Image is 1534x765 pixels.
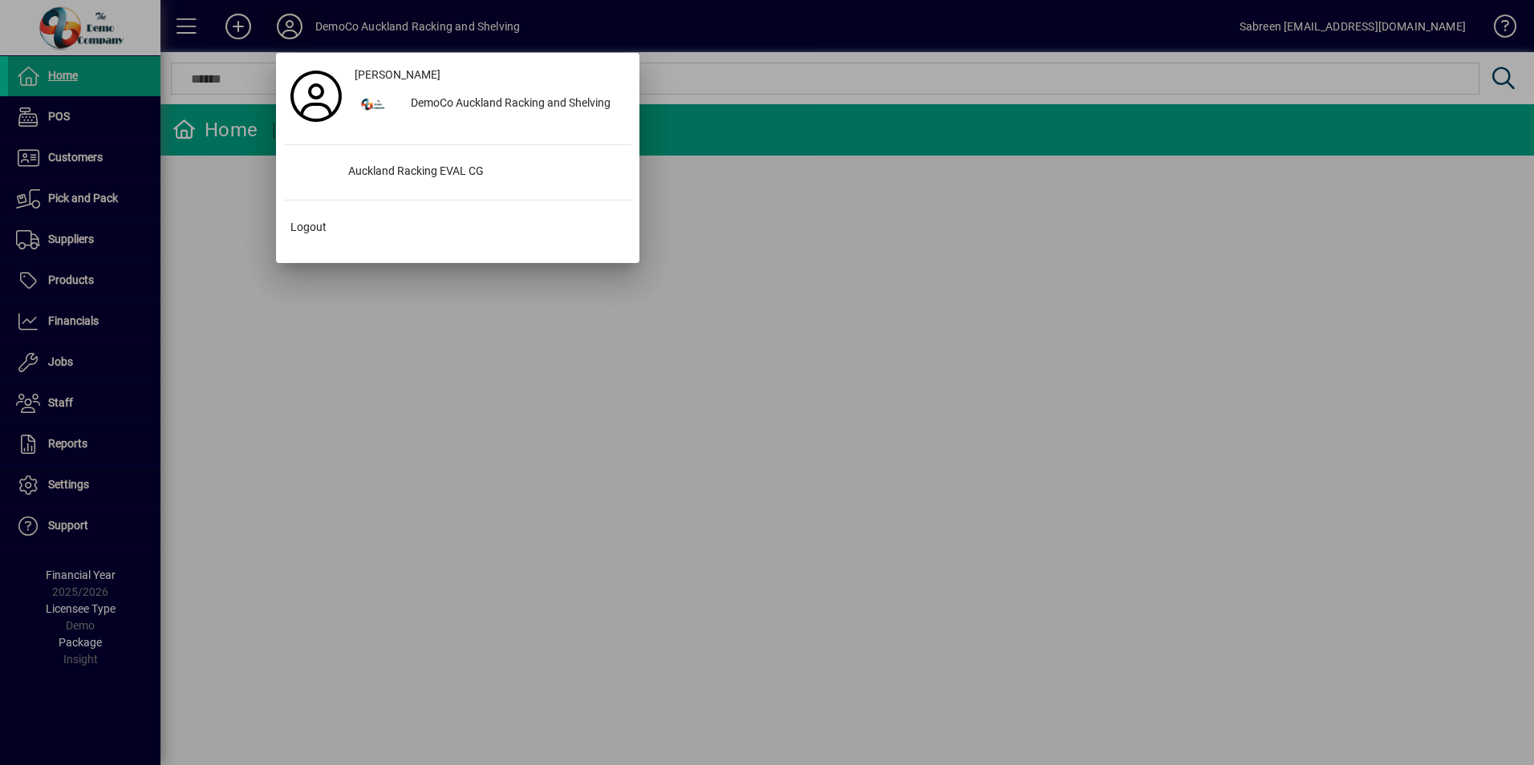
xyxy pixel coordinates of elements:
[284,158,631,187] button: Auckland Racking EVAL CG
[284,213,631,242] button: Logout
[348,90,631,119] button: DemoCo Auckland Racking and Shelving
[284,82,348,111] a: Profile
[290,219,327,236] span: Logout
[348,61,631,90] a: [PERSON_NAME]
[398,90,631,119] div: DemoCo Auckland Racking and Shelving
[335,158,631,187] div: Auckland Racking EVAL CG
[355,67,440,83] span: [PERSON_NAME]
